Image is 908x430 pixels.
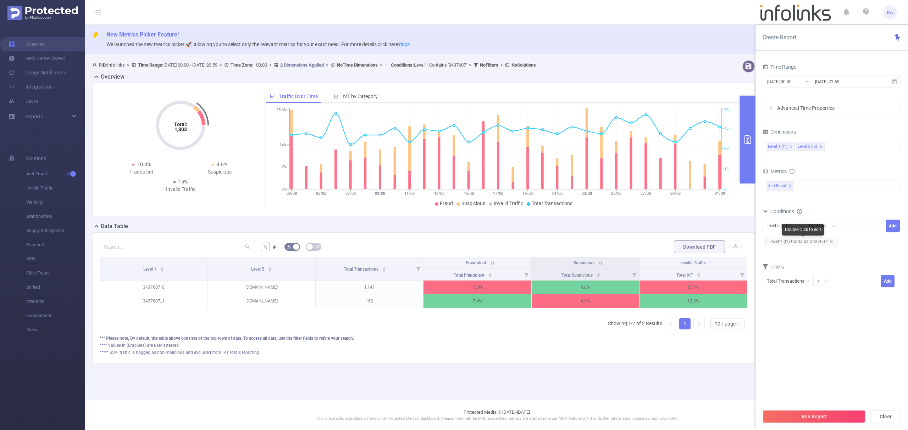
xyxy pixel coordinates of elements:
[766,77,824,86] input: Start date
[101,73,124,81] h2: Overview
[881,275,895,287] button: Add
[886,220,900,232] button: Add
[769,106,773,110] i: icon: right
[596,272,600,276] div: Sort
[273,244,276,250] span: #
[175,126,187,132] tspan: 1,303
[413,257,423,280] i: Filter menu
[26,109,43,124] a: Reports
[26,252,85,266] span: MRC
[137,162,151,167] span: 10.4%
[160,266,164,270] div: Sort
[814,77,872,86] input: End date
[789,145,793,149] i: icon: close
[640,281,747,294] p: 15.4%
[9,80,52,94] a: Integrations
[103,168,181,176] div: Fraudulent
[337,62,378,68] b: No Time Dimensions
[676,273,694,278] span: Total IVT
[817,275,825,287] div: ≥
[251,267,265,272] span: Level 5
[26,280,85,294] span: Unified
[382,269,386,271] i: icon: caret-down
[178,179,188,185] span: 15%
[467,62,474,68] span: >
[493,191,503,196] tspan: 17/08
[641,191,651,196] tspan: 27/08
[763,410,865,423] button: Run Report
[101,222,128,231] h2: Data Table
[9,51,66,66] a: Help Center (New)
[674,241,725,253] button: Download PDF
[280,62,324,68] u: 2 Dimensions Applied
[521,269,531,280] i: Filter menu
[697,275,701,277] i: icon: caret-down
[870,410,901,423] button: Clear
[488,272,492,274] i: icon: caret-up
[574,260,594,265] span: Suspicious
[100,349,747,356] div: ***** SSAI traffic is flagged as non-malicious and excluded from IVT totals reporting
[125,62,132,68] span: >
[798,142,817,151] div: Level 5 (l5)
[399,41,410,47] a: docs
[316,281,423,294] p: 1,141
[887,5,893,19] span: RA
[561,273,594,278] span: Total Suspicious
[344,267,380,272] span: Total Transactions
[736,322,740,327] i: icon: down
[680,260,706,265] span: Invalid Traffic
[26,181,85,195] span: Invalid Traffic
[454,273,486,278] span: Total Fraudulent
[92,62,536,68] span: Infolinks [DATE] 00:00 - [DATE] 23:59 +00:00
[830,240,833,243] i: icon: close
[596,272,600,274] i: icon: caret-up
[270,94,275,99] i: icon: line-chart
[697,272,701,276] div: Sort
[268,266,272,270] div: Sort
[345,191,355,196] tspan: 07/08
[665,318,676,329] li: Previous Page
[799,224,803,229] i: icon: down
[217,62,224,68] span: >
[724,167,729,171] tspan: 15
[532,200,572,206] span: Total Transactions
[763,169,787,174] span: Metrics
[522,191,533,196] tspan: 19/08
[763,129,796,135] span: Dimensions
[404,191,415,196] tspan: 11/08
[763,64,796,70] span: Time Range
[532,281,639,294] p: 4.6%
[494,200,523,206] span: Invalid Traffic
[679,318,691,329] li: 1
[26,238,85,252] span: Passport
[143,267,157,272] span: Level 1
[640,294,747,308] p: 12.3%
[768,142,787,151] div: Level 1 (l1)
[766,220,792,232] div: Level 5 (l5)
[763,102,901,114] div: icon: rightAdvanced Time Properties
[208,281,315,294] p: [DOMAIN_NAME]
[434,191,444,196] tspan: 13/08
[9,94,38,108] a: Users
[423,294,531,308] p: 7.4%
[819,145,823,149] i: icon: close
[264,244,267,250] span: %
[796,142,825,151] li: Level 5 (l5)
[488,275,492,277] i: icon: caret-down
[693,318,705,329] li: Next Page
[26,294,85,309] span: Attention
[680,318,690,329] a: 1
[382,266,386,268] i: icon: caret-up
[85,400,908,430] footer: Protected Media © [DATE]-[DATE]
[670,191,680,196] tspan: 29/08
[766,142,795,151] li: Level 1 (l1)
[106,41,410,47] span: We launched the new metrics picker 🚀, allowing you to select only the relevant metrics for your e...
[378,62,384,68] span: >
[103,416,890,422] p: This is a stable, in production version of Protected Media's dashboard. Please note that the MRC ...
[268,266,272,268] i: icon: caret-up
[279,94,318,99] span: Traffic Over Time
[423,281,531,294] p: 10.9%
[267,62,274,68] span: >
[511,62,536,68] b: No Solutions
[724,187,726,192] tspan: 0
